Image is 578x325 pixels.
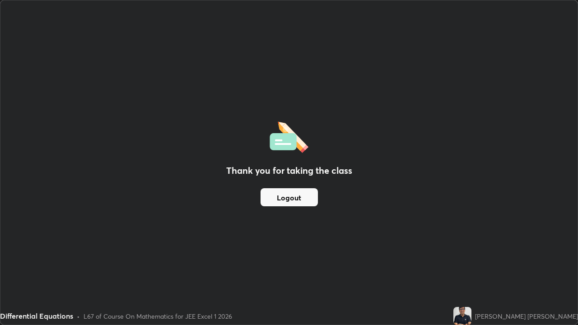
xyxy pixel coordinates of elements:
[453,307,471,325] img: 1bd69877dafd4480bd87b8e1d71fc0d6.jpg
[475,311,578,321] div: [PERSON_NAME] [PERSON_NAME]
[84,311,232,321] div: L67 of Course On Mathematics for JEE Excel 1 2026
[261,188,318,206] button: Logout
[77,311,80,321] div: •
[226,164,352,177] h2: Thank you for taking the class
[270,119,308,153] img: offlineFeedback.1438e8b3.svg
